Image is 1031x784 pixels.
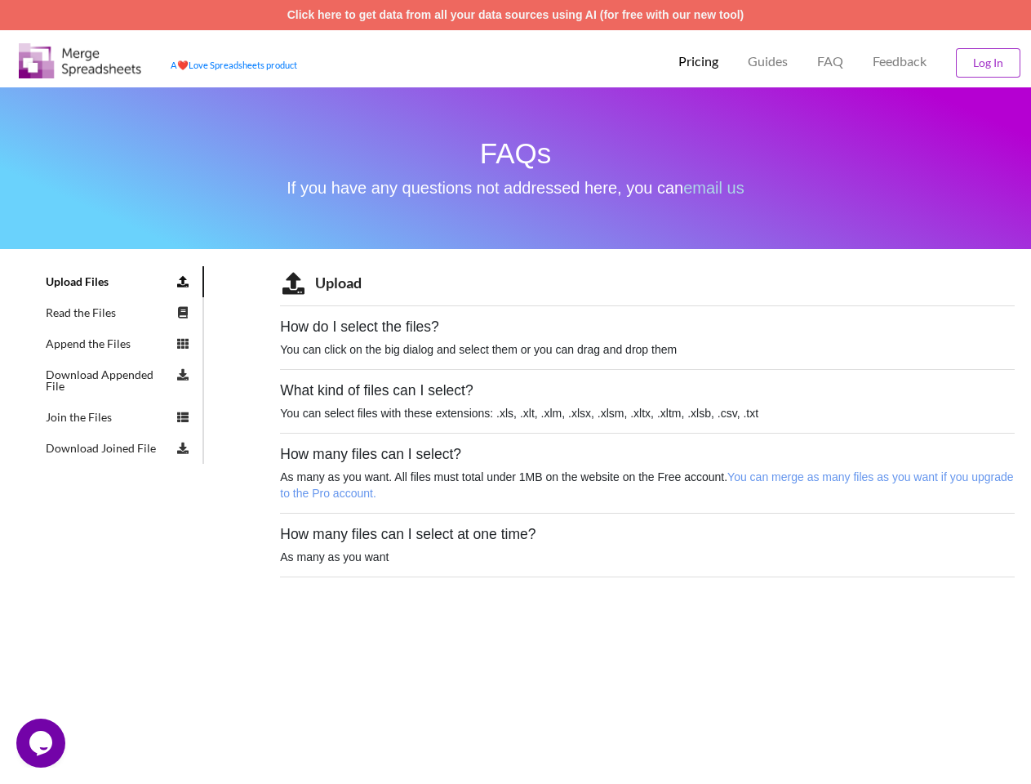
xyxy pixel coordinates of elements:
h5: How do I select the files? [280,318,1015,336]
h5: How many files can I select? [280,446,1015,463]
a: Download Joined File [33,433,204,464]
img: Logo.png [19,43,141,78]
p: Guides [748,53,788,70]
a: AheartLove Spreadsheets product [171,60,297,70]
span: You can merge as many files as you want if you upgrade to the Pro account. [280,470,1013,500]
span: Feedback [873,55,927,68]
h5: How many files can I select at one time? [280,526,1015,543]
p: As many as you want [280,549,1015,565]
p: You can click on the big dialog and select them or you can drag and drop them [280,341,1015,358]
p: Pricing [678,53,718,70]
a: Join the Files [33,402,204,433]
span: heart [177,60,189,70]
span: As many as you want. All files must total under 1MB on the website on the Free account. [280,470,1013,500]
button: Log In [956,48,1020,78]
p: You can select files with these extensions: .xls, .xlt, .xlm, .xlsx, .xlsm, .xltx, .xltm, .xlsb, ... [280,405,1015,421]
a: email us [683,179,744,197]
h5: What kind of files can I select? [280,382,1015,399]
a: Read the Files [33,297,204,328]
p: FAQ [817,53,843,70]
div: Upload [306,272,362,294]
a: Click here to get data from all your data sources using AI (for free with our new tool) [287,8,744,21]
iframe: chat widget [16,719,69,768]
a: Download Appended File [33,359,204,402]
a: Append the Files [33,328,204,359]
a: Upload Files [33,266,204,297]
